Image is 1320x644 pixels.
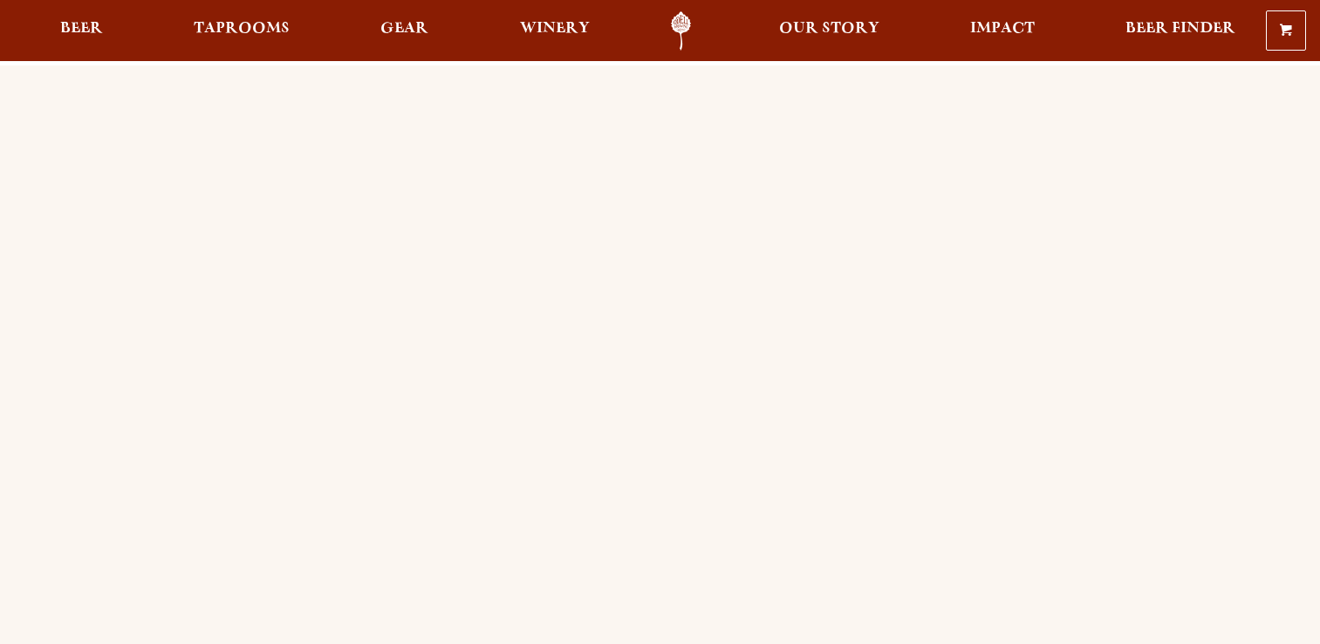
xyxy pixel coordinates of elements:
a: Gear [369,11,440,51]
a: Taprooms [182,11,301,51]
span: Beer [60,22,103,36]
span: Our Story [779,22,879,36]
a: Beer Finder [1114,11,1247,51]
a: Odell Home [648,11,714,51]
span: Taprooms [194,22,290,36]
a: Our Story [768,11,891,51]
a: Impact [959,11,1046,51]
span: Winery [520,22,590,36]
span: Gear [380,22,428,36]
span: Impact [970,22,1035,36]
a: Winery [509,11,601,51]
a: Beer [49,11,114,51]
span: Beer Finder [1125,22,1235,36]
